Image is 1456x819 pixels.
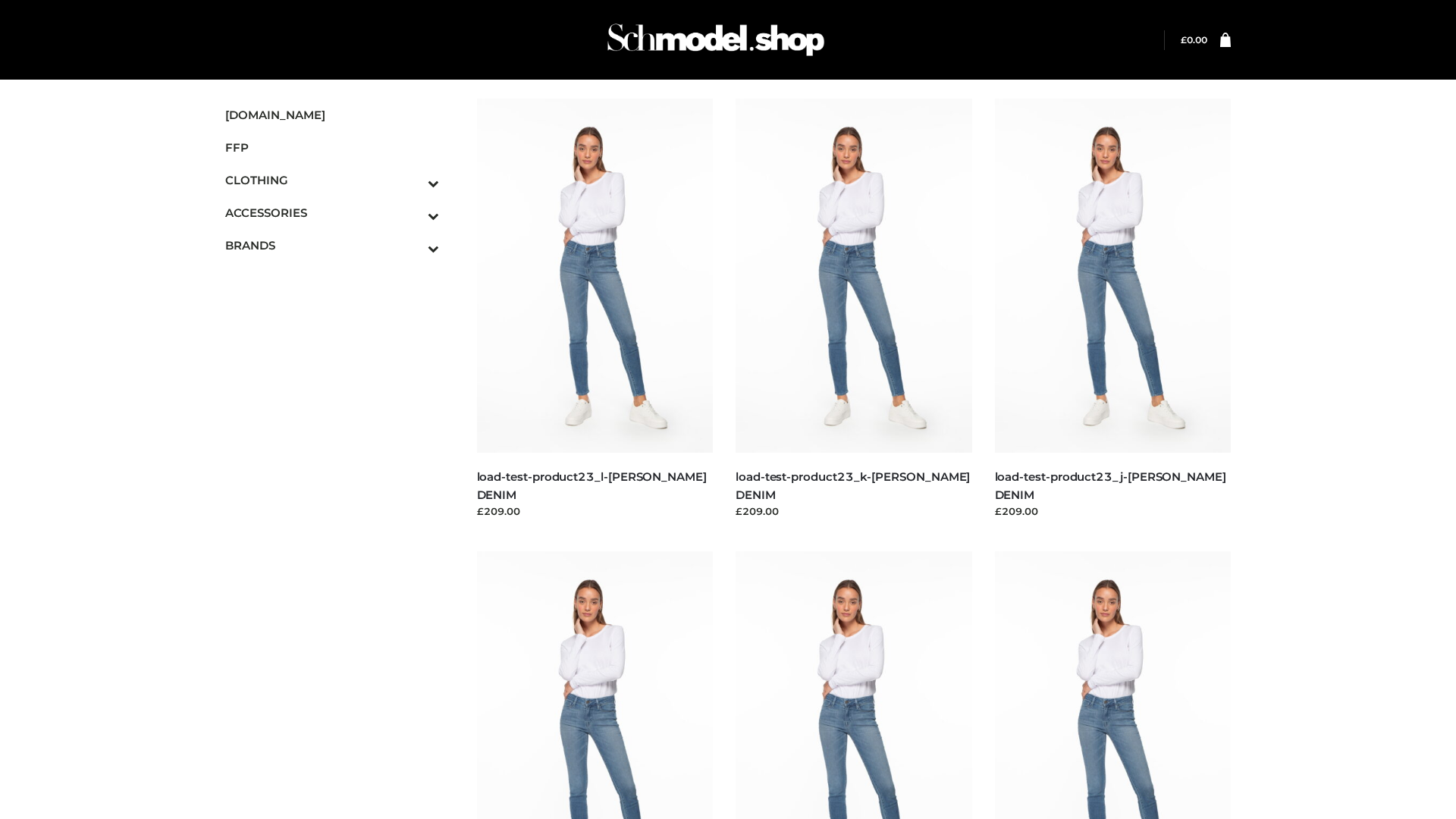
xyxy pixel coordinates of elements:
a: load-test-product23_k-[PERSON_NAME] DENIM [736,469,970,501]
span: £ [1181,34,1187,45]
span: CLOTHING [225,171,439,189]
div: £209.00 [736,504,972,519]
button: Toggle Submenu [386,164,439,196]
span: BRANDS [225,237,439,254]
a: CLOTHINGToggle Submenu [225,164,439,196]
a: load-test-product23_j-[PERSON_NAME] DENIM [995,469,1226,501]
a: [DOMAIN_NAME] [225,99,439,131]
bdi: 0.00 [1181,34,1207,45]
div: £209.00 [477,504,714,519]
button: Toggle Submenu [386,229,439,262]
a: load-test-product23_l-[PERSON_NAME] DENIM [477,469,707,501]
div: £209.00 [995,504,1232,519]
a: ACCESSORIESToggle Submenu [225,196,439,229]
a: FFP [225,131,439,164]
span: ACCESSORIES [225,204,439,221]
a: BRANDSToggle Submenu [225,229,439,262]
a: £0.00 [1181,34,1207,45]
img: Schmodel Admin 964 [602,10,830,70]
button: Toggle Submenu [386,196,439,229]
span: [DOMAIN_NAME] [225,106,439,124]
span: FFP [225,139,439,156]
